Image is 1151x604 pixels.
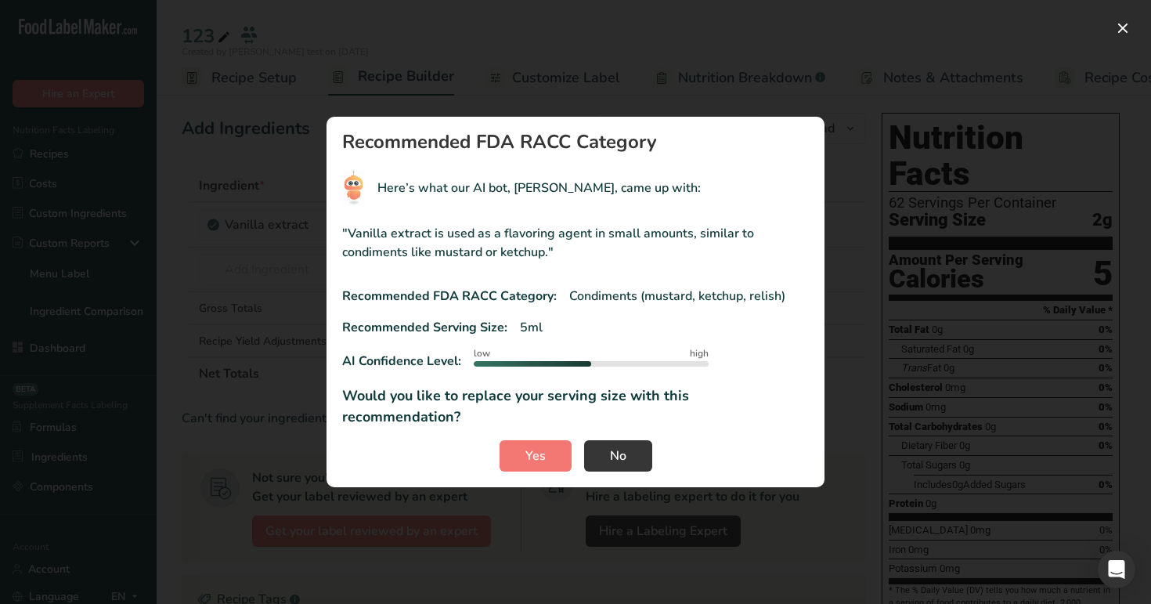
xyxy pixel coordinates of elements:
span: Yes [525,447,546,465]
span: No [610,447,626,465]
div: Open Intercom Messenger [1098,551,1135,588]
span: high [690,346,709,360]
button: Yes [500,440,572,472]
p: "Vanilla extract is used as a flavoring agent in small amounts, similar to condiments like mustar... [342,224,809,262]
p: Here’s what our AI bot, [PERSON_NAME], came up with: [377,179,701,197]
p: Recommended Serving Size: [342,318,507,337]
span: low [474,346,490,360]
button: No [584,440,652,472]
p: Would you like to replace your serving size with this recommendation? [342,385,809,428]
p: Condiments (mustard, ketchup, relish) [569,287,785,306]
p: Recommended FDA RACC Category: [342,287,557,306]
p: 5ml [520,318,543,337]
img: RIA AI Bot [342,170,365,205]
h1: Recommended FDA RACC Category [342,132,809,151]
p: AI Confidence Level: [342,352,461,371]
